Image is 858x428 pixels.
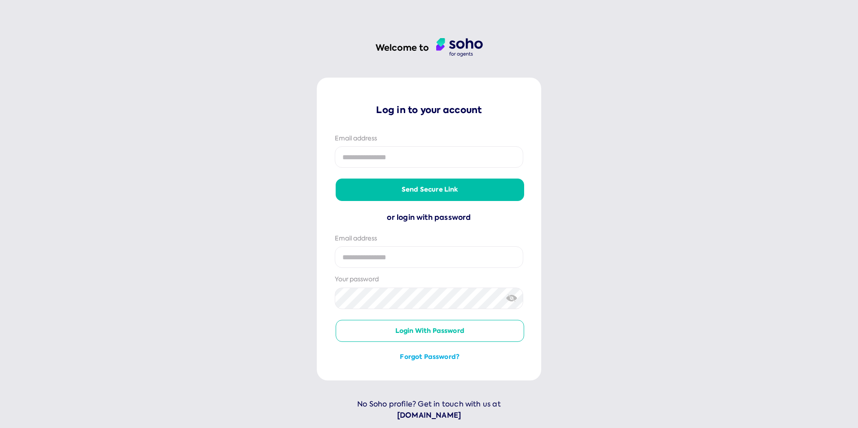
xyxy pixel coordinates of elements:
button: Send secure link [336,179,524,201]
a: [DOMAIN_NAME] [317,410,541,421]
img: eye-crossed.svg [506,293,517,303]
button: Login with password [336,320,524,342]
p: No Soho profile? Get in touch with us at [317,398,541,421]
div: Email address [335,134,523,143]
button: Forgot password? [336,353,524,362]
div: Email address [335,234,523,243]
p: Log in to your account [335,104,523,116]
img: agent logo [436,38,483,57]
div: or login with password [335,212,523,223]
h1: Welcome to [376,42,429,54]
div: Your password [335,275,523,284]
